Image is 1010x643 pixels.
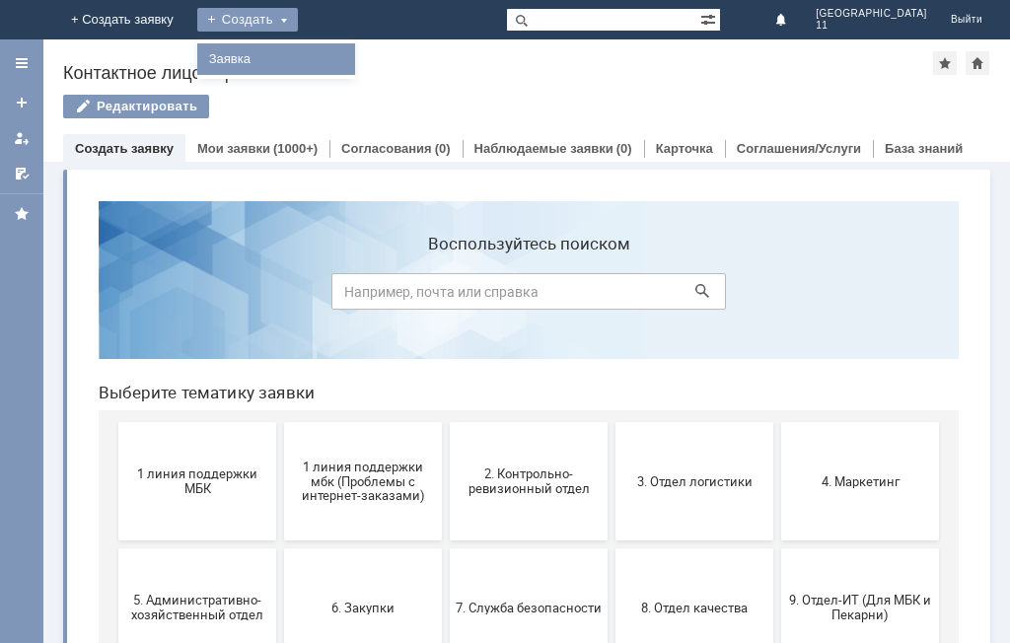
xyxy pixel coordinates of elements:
span: 8. Отдел качества [539,414,685,429]
input: Например, почта или справка [249,88,643,124]
header: Выберите тематику заявки [16,197,876,217]
button: Отдел-ИТ (Офис) [533,489,690,607]
button: 3. Отдел логистики [533,237,690,355]
button: Финансовый отдел [698,489,856,607]
span: 5. Административно-хозяйственный отдел [41,407,187,437]
span: Отдел-ИТ (Битрикс24 и CRM) [373,534,519,563]
span: Расширенный поиск [700,9,720,28]
div: Сделать домашней страницей [966,51,989,75]
a: Соглашения/Услуги [737,141,861,156]
a: База знаний [885,141,963,156]
label: Воспользуйтесь поиском [249,48,643,68]
span: 7. Служба безопасности [373,414,519,429]
span: 11 [816,20,927,32]
span: 1 линия поддержки мбк (Проблемы с интернет-заказами) [207,273,353,318]
span: 3. Отдел логистики [539,288,685,303]
a: Заявка [201,47,351,71]
a: Наблюдаемые заявки [474,141,613,156]
a: Создать заявку [6,87,37,118]
span: Отдел ИТ (1С) [207,540,353,555]
button: 9. Отдел-ИТ (Для МБК и Пекарни) [698,363,856,481]
span: Отдел-ИТ (Офис) [539,540,685,555]
div: (0) [435,141,451,156]
a: Мои заявки [197,141,270,156]
button: 1 линия поддержки мбк (Проблемы с интернет-заказами) [201,237,359,355]
span: 1 линия поддержки МБК [41,281,187,311]
div: Добавить в избранное [933,51,957,75]
span: 9. Отдел-ИТ (Для МБК и Пекарни) [704,407,850,437]
button: 2. Контрольно-ревизионный отдел [367,237,525,355]
span: 4. Маркетинг [704,288,850,303]
button: 4. Маркетинг [698,237,856,355]
a: Согласования [341,141,432,156]
button: Отдел ИТ (1С) [201,489,359,607]
div: (1000+) [273,141,318,156]
a: Карточка [656,141,713,156]
div: (0) [616,141,632,156]
span: 6. Закупки [207,414,353,429]
div: Создать [197,8,298,32]
span: [GEOGRAPHIC_DATA] [816,8,927,20]
button: 5. Административно-хозяйственный отдел [36,363,193,481]
button: Бухгалтерия (для мбк) [36,489,193,607]
button: 6. Закупки [201,363,359,481]
button: 8. Отдел качества [533,363,690,481]
div: Контактное лицо "Брянск 11" [63,63,933,83]
a: Мои заявки [6,122,37,154]
span: Финансовый отдел [704,540,850,555]
a: Создать заявку [75,141,174,156]
span: 2. Контрольно-ревизионный отдел [373,281,519,311]
a: Мои согласования [6,158,37,189]
button: 1 линия поддержки МБК [36,237,193,355]
button: Отдел-ИТ (Битрикс24 и CRM) [367,489,525,607]
span: Бухгалтерия (для мбк) [41,540,187,555]
button: 7. Служба безопасности [367,363,525,481]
